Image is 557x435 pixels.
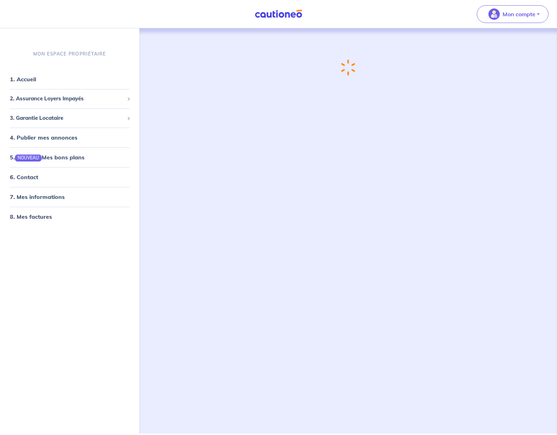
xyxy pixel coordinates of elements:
div: 8. Mes factures [3,210,136,224]
div: 2. Assurance Loyers Impayés [3,92,136,106]
div: 1. Accueil [3,72,136,86]
a: 6. Contact [10,174,38,181]
span: 2. Assurance Loyers Impayés [10,95,124,103]
div: 4. Publier mes annonces [3,130,136,145]
div: 3. Garantie Locataire [3,111,136,125]
a: 8. Mes factures [10,213,52,220]
button: illu_account_valid_menu.svgMon compte [477,5,549,23]
a: 7. Mes informations [10,193,65,200]
p: MON ESPACE PROPRIÉTAIRE [33,51,106,57]
img: Cautioneo [252,10,305,18]
div: 5.NOUVEAUMes bons plans [3,150,136,164]
a: 1. Accueil [10,76,36,83]
img: illu_account_valid_menu.svg [488,8,500,20]
p: Mon compte [503,10,535,18]
div: 7. Mes informations [3,190,136,204]
img: loading-spinner [338,57,358,78]
div: 6. Contact [3,170,136,184]
a: 4. Publier mes annonces [10,134,77,141]
a: 5.NOUVEAUMes bons plans [10,154,84,161]
span: 3. Garantie Locataire [10,114,124,122]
